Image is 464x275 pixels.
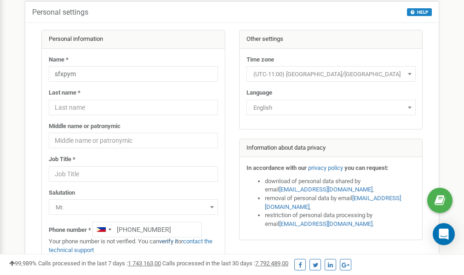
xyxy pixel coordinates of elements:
[49,226,91,235] label: Phone number *
[265,195,401,210] a: [EMAIL_ADDRESS][DOMAIN_NAME]
[246,66,416,82] span: (UTC-11:00) Pacific/Midway
[159,238,178,245] a: verify it
[49,89,80,97] label: Last name *
[433,223,455,245] div: Open Intercom Messenger
[49,122,120,131] label: Middle name or patronymic
[49,199,218,215] span: Mr.
[38,260,161,267] span: Calls processed in the last 7 days :
[250,68,412,81] span: (UTC-11:00) Pacific/Midway
[32,8,88,17] h5: Personal settings
[49,237,218,254] p: Your phone number is not verified. You can or
[92,222,202,237] input: +1-800-555-55-55
[240,30,423,49] div: Other settings
[162,260,288,267] span: Calls processed in the last 30 days :
[9,260,37,267] span: 99,989%
[246,56,274,64] label: Time zone
[308,164,343,171] a: privacy policy
[407,8,432,16] button: HELP
[240,139,423,157] div: Information about data privacy
[42,30,225,49] div: Personal information
[49,189,75,197] label: Salutation
[52,201,215,214] span: Mr.
[344,164,389,171] strong: you can request:
[49,238,212,253] a: contact the technical support
[93,222,114,237] div: Telephone country code
[279,186,372,193] a: [EMAIL_ADDRESS][DOMAIN_NAME]
[265,211,416,228] li: restriction of personal data processing by email .
[279,220,372,227] a: [EMAIL_ADDRESS][DOMAIN_NAME]
[49,66,218,82] input: Name
[49,166,218,182] input: Job Title
[255,260,288,267] u: 7 792 489,00
[250,101,412,114] span: English
[128,260,161,267] u: 1 743 163,00
[49,133,218,148] input: Middle name or patronymic
[49,56,69,64] label: Name *
[246,89,272,97] label: Language
[49,100,218,115] input: Last name
[246,164,307,171] strong: In accordance with our
[265,177,416,194] li: download of personal data shared by email ,
[246,100,416,115] span: English
[265,194,416,211] li: removal of personal data by email ,
[49,155,75,164] label: Job Title *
